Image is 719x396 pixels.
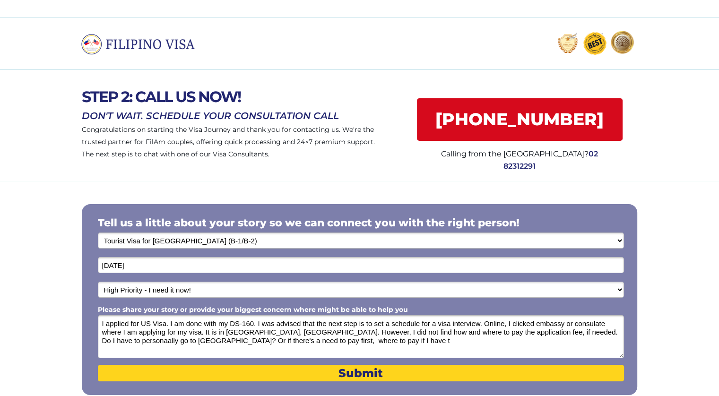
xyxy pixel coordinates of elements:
span: STEP 2: CALL US NOW! [82,87,241,106]
span: [PHONE_NUMBER] [417,109,623,129]
button: Submit [98,365,624,381]
input: Date of Birth (mm/dd/yyyy) [98,257,624,273]
span: Tell us a little about your story so we can connect you with the right person! [98,216,520,229]
span: DON'T WAIT. SCHEDULE YOUR CONSULTATION CALL [82,110,339,121]
span: Congratulations on starting the Visa Journey and thank you for contacting us. We're the trusted p... [82,125,375,158]
a: [PHONE_NUMBER] [417,98,623,141]
span: Please share your story or provide your biggest concern where might be able to help you [98,305,408,314]
span: Calling from the [GEOGRAPHIC_DATA]? [441,149,589,158]
span: Submit [98,366,624,380]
